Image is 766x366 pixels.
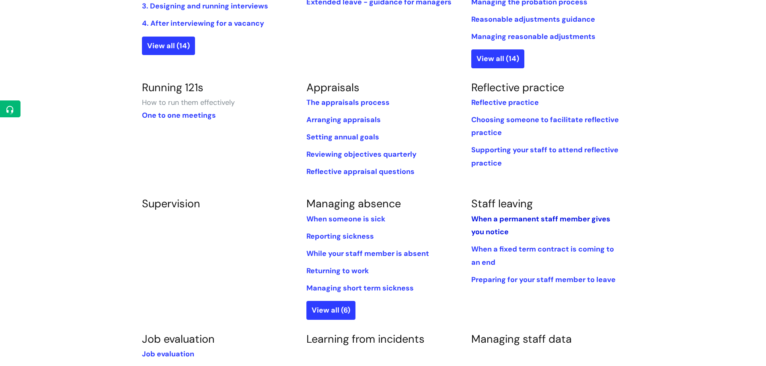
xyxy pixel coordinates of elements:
[306,301,355,319] a: View all (6)
[306,149,417,159] a: Reviewing objectives quarterly
[306,283,414,293] a: Managing short term sickness
[142,349,194,359] a: Job evaluation
[306,115,381,125] a: Arranging appraisals
[142,196,200,211] a: Supervision
[471,14,595,24] a: Reasonable adjustments guidance
[306,196,401,211] a: Managing absence
[306,132,379,142] a: Setting annual goals
[306,80,359,94] a: Appraisals
[306,266,369,276] a: Returning to work
[306,249,429,258] a: While‌ ‌your‌ ‌staff‌ ‌member‌ ‌is‌ ‌absent‌
[471,214,610,237] a: When a permanent staff member gives you notice
[306,214,385,224] a: When someone is sick
[142,18,264,28] a: 4. After interviewing for a vacancy
[306,231,374,241] a: Reporting sickness
[471,115,619,137] a: Choosing someone to facilitate reflective practice
[142,1,268,11] a: 3. Designing and running interviews
[471,145,618,168] a: Supporting your staff to attend reflective practice
[142,332,215,346] a: Job evaluation
[471,49,524,68] a: View all (14)
[306,98,390,107] a: The appraisals process
[471,80,564,94] a: Reflective practice
[471,332,572,346] a: Managing staff data
[471,196,533,211] a: Staff leaving
[142,98,235,107] span: How to run them effectively
[142,110,216,120] a: One to one meetings
[471,98,539,107] a: Reflective practice
[471,275,616,284] a: Preparing for your staff member to leave
[306,167,415,176] a: Reflective appraisal questions
[306,332,425,346] a: Learning from incidents
[471,244,614,267] a: When a fixed term contract is coming to an end
[471,32,596,41] a: Managing reasonable adjustments
[142,80,203,94] a: Running 121s
[142,37,195,55] a: View all (14)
